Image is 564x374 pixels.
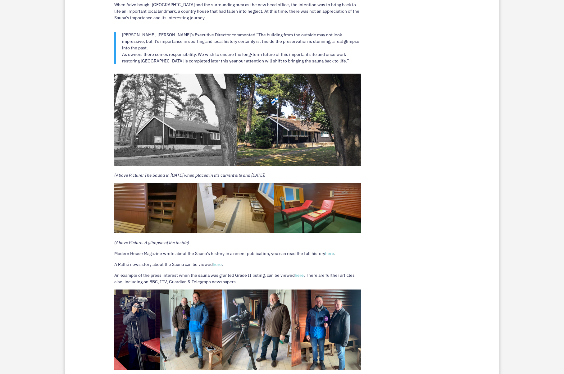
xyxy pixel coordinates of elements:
p: [PERSON_NAME], [PERSON_NAME]’s Executive Director commented “The building from the outside may no... [122,32,361,51]
p: Modern House Magazine wrote about the Sauna’s history in a recent publication, you can read the f... [114,250,361,261]
a: here [325,251,334,256]
p: An example of the press interest when the sauna was granted Grade II listing, can be viewed . The... [114,272,361,290]
p: A Pathé news story about the Sauna can be viewed . [114,261,361,272]
em: (Above Picture: The Sauna in [DATE] when placed in it’s current site and [DATE]) [114,172,266,178]
p: When Advo bought [GEOGRAPHIC_DATA] and the surrounding area as the new head office, the intention... [114,2,361,25]
em: (Above Picture: A glimpse of the inside) [114,240,189,245]
a: here [213,262,222,267]
a: here [295,272,304,278]
p: As owners there comes responsibility. We wish to ensure the long-term future of this important si... [122,51,361,64]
